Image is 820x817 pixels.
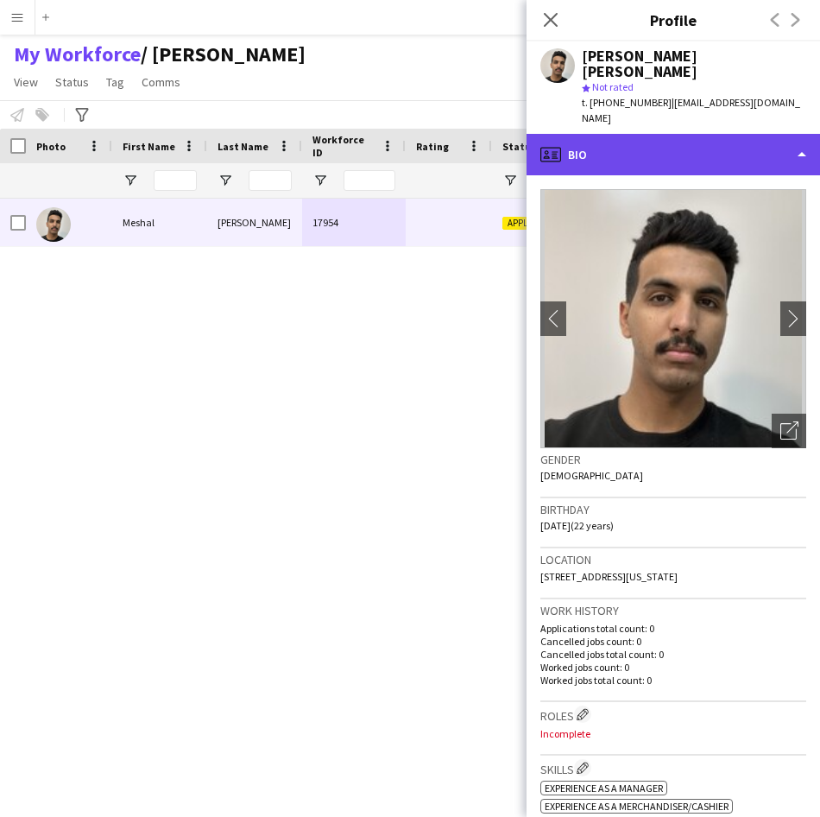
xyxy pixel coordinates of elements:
[540,570,678,583] span: [STREET_ADDRESS][US_STATE]
[14,41,141,67] a: My Workforce
[123,140,175,153] span: First Name
[540,552,806,567] h3: Location
[540,706,806,724] h3: Roles
[540,519,614,532] span: [DATE] (22 years)
[502,173,518,188] button: Open Filter Menu
[344,170,395,191] input: Workforce ID Filter Input
[218,140,268,153] span: Last Name
[207,199,302,246] div: [PERSON_NAME]
[545,800,729,813] span: Experience as a Merchandiser/Cashier
[48,71,96,93] a: Status
[540,622,806,635] p: Applications total count: 0
[540,502,806,517] h3: Birthday
[540,189,806,448] img: Crew avatar or photo
[55,74,89,90] span: Status
[540,452,806,467] h3: Gender
[36,140,66,153] span: Photo
[112,199,207,246] div: Meshal
[36,207,71,242] img: Meshal Meshal hamad Mohammed
[772,414,806,448] div: Open photos pop-in
[218,173,233,188] button: Open Filter Menu
[540,674,806,687] p: Worked jobs total count: 0
[592,80,634,93] span: Not rated
[582,96,800,124] span: | [EMAIL_ADDRESS][DOMAIN_NAME]
[582,48,806,79] div: [PERSON_NAME] [PERSON_NAME]
[545,782,663,795] span: Experience as a Manager
[416,140,449,153] span: Rating
[14,74,38,90] span: View
[540,759,806,777] h3: Skills
[154,170,197,191] input: First Name Filter Input
[540,661,806,674] p: Worked jobs count: 0
[540,727,806,740] p: Incomplete
[540,648,806,661] p: Cancelled jobs total count: 0
[99,71,131,93] a: Tag
[527,9,820,31] h3: Profile
[527,134,820,175] div: Bio
[502,217,556,230] span: Applicant
[7,71,45,93] a: View
[540,603,806,618] h3: Work history
[249,170,292,191] input: Last Name Filter Input
[135,71,187,93] a: Comms
[302,199,406,246] div: 17954
[582,96,672,109] span: t. [PHONE_NUMBER]
[540,635,806,648] p: Cancelled jobs count: 0
[312,173,328,188] button: Open Filter Menu
[502,140,536,153] span: Status
[540,469,643,482] span: [DEMOGRAPHIC_DATA]
[141,41,306,67] span: Waad Ziyarah
[312,133,375,159] span: Workforce ID
[142,74,180,90] span: Comms
[123,173,138,188] button: Open Filter Menu
[72,104,92,125] app-action-btn: Advanced filters
[106,74,124,90] span: Tag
